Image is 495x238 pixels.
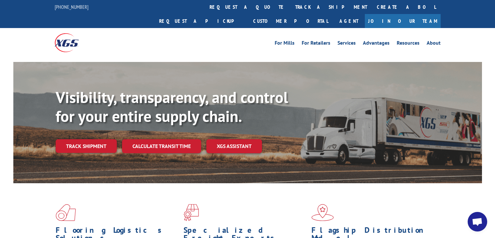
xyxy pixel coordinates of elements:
[56,87,288,126] b: Visibility, transparency, and control for your entire supply chain.
[122,139,201,153] a: Calculate transit time
[468,212,487,231] div: Open chat
[302,40,330,48] a: For Retailers
[333,14,365,28] a: Agent
[55,4,89,10] a: [PHONE_NUMBER]
[365,14,441,28] a: Join Our Team
[427,40,441,48] a: About
[154,14,248,28] a: Request a pickup
[206,139,262,153] a: XGS ASSISTANT
[397,40,419,48] a: Resources
[248,14,333,28] a: Customer Portal
[363,40,390,48] a: Advantages
[275,40,295,48] a: For Mills
[56,139,117,153] a: Track shipment
[56,204,76,221] img: xgs-icon-total-supply-chain-intelligence-red
[337,40,356,48] a: Services
[184,204,199,221] img: xgs-icon-focused-on-flooring-red
[311,204,334,221] img: xgs-icon-flagship-distribution-model-red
